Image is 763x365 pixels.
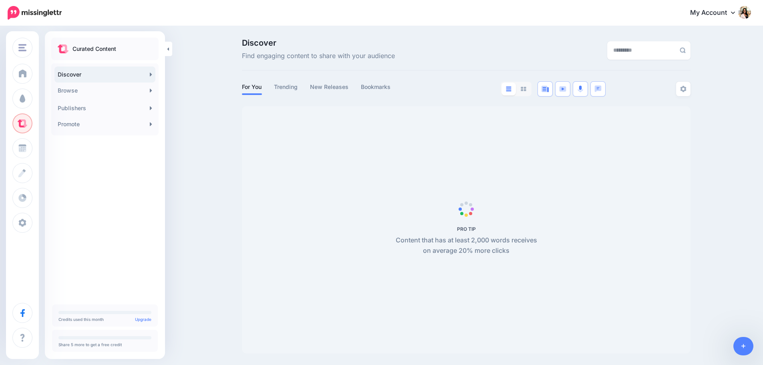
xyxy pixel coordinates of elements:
a: My Account [682,3,751,23]
img: microphone.png [578,85,583,93]
img: grid-grey.png [521,87,526,91]
p: Content that has at least 2,000 words receives on average 20% more clicks [391,235,542,256]
img: curate.png [58,44,68,53]
img: search-grey-6.png [680,47,686,53]
img: menu.png [18,44,26,51]
img: list-blue.png [506,87,511,91]
img: chat-square-blue.png [594,85,602,92]
a: For You [242,82,262,92]
h5: PRO TIP [391,226,542,232]
a: New Releases [310,82,349,92]
a: Bookmarks [361,82,391,92]
a: Publishers [54,100,155,116]
span: Discover [242,39,395,47]
a: Trending [274,82,298,92]
img: article-blue.png [542,86,549,92]
img: settings-grey.png [680,86,686,92]
a: Promote [54,116,155,132]
a: Discover [54,67,155,83]
span: Find engaging content to share with your audience [242,51,395,61]
img: video-blue.png [559,86,566,92]
p: Curated Content [72,44,116,54]
a: Browse [54,83,155,99]
img: Missinglettr [8,6,62,20]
